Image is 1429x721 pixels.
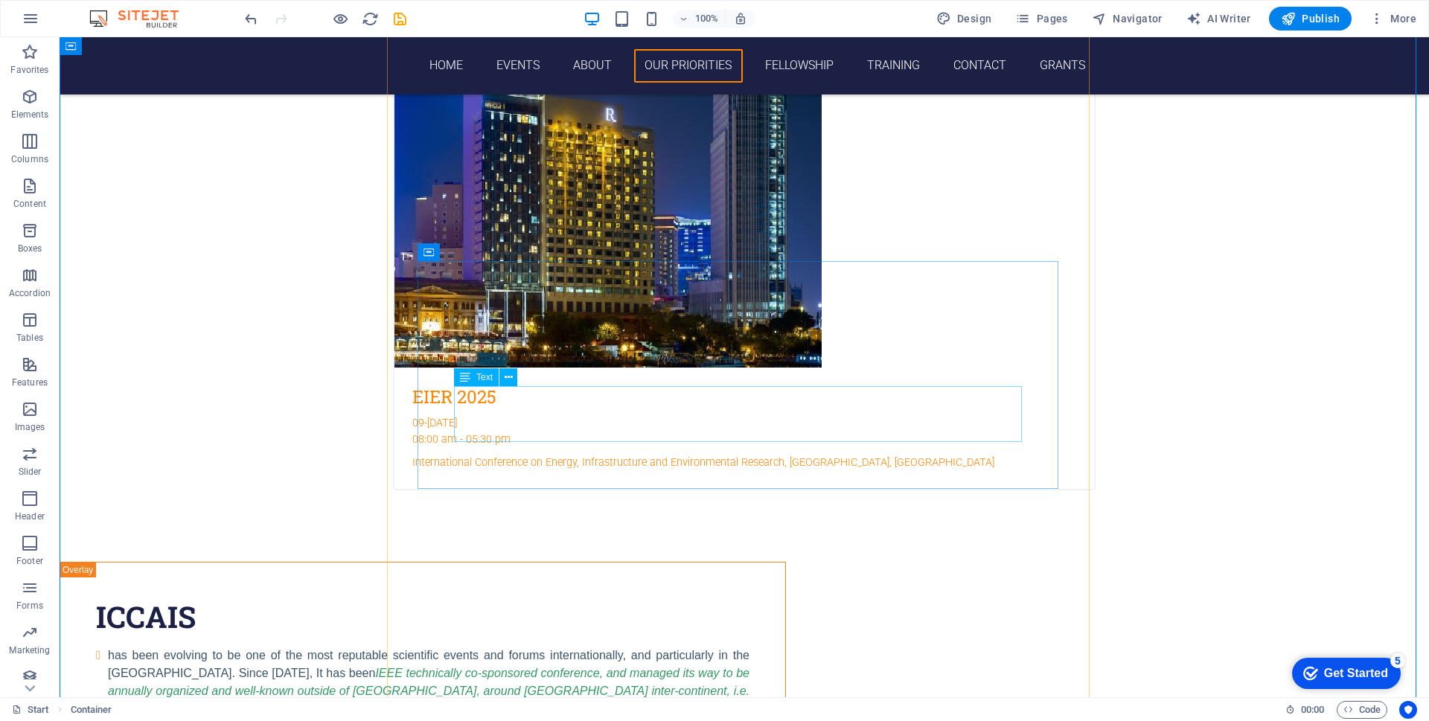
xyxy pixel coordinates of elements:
p: Slider [19,466,42,478]
span: 00 00 [1301,701,1324,719]
div: Get Started 5 items remaining, 0% complete [11,7,120,39]
p: Marketing [9,644,50,656]
button: AI Writer [1180,7,1257,31]
button: Code [1337,701,1387,719]
h6: 100% [695,10,719,28]
div: 5 [109,3,124,18]
h6: Session time [1285,701,1325,719]
span: AI Writer [1186,11,1251,26]
p: Tables [16,332,43,344]
p: Footer [16,555,43,567]
p: Images [15,421,45,433]
nav: breadcrumb [71,701,112,719]
button: Pages [1009,7,1073,31]
p: Content [13,198,46,210]
p: Elements [11,109,49,121]
p: Columns [11,153,48,165]
button: Design [930,7,998,31]
span: Pages [1015,11,1067,26]
button: Navigator [1086,7,1169,31]
button: Usercentrics [1399,701,1417,719]
button: More [1364,7,1422,31]
span: More [1369,11,1416,26]
div: Get Started [43,16,107,30]
i: On resize automatically adjust zoom level to fit chosen device. [734,12,747,25]
span: Text [476,373,493,382]
p: Favorites [10,64,48,76]
i: Reload page [362,10,379,28]
a: Click to cancel selection. Double-click to open Pages [12,701,49,719]
span: Click to select. Double-click to edit [71,701,112,719]
i: Save (Ctrl+S) [391,10,409,28]
span: : [1311,704,1314,715]
button: Click here to leave preview mode and continue editing [331,10,349,28]
button: 100% [673,10,726,28]
p: Header [15,510,45,522]
button: save [391,10,409,28]
span: Code [1343,701,1381,719]
i: Undo: Change text (Ctrl+Z) [243,10,260,28]
button: reload [361,10,379,28]
span: Design [936,11,992,26]
img: Editor Logo [86,10,197,28]
button: Publish [1269,7,1352,31]
p: Accordion [9,287,51,299]
p: Features [12,376,48,388]
button: undo [242,10,260,28]
span: Publish [1281,11,1340,26]
span: Navigator [1092,11,1163,26]
p: Boxes [18,243,42,254]
div: Design (Ctrl+Alt+Y) [930,7,998,31]
p: Forms [16,600,43,612]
